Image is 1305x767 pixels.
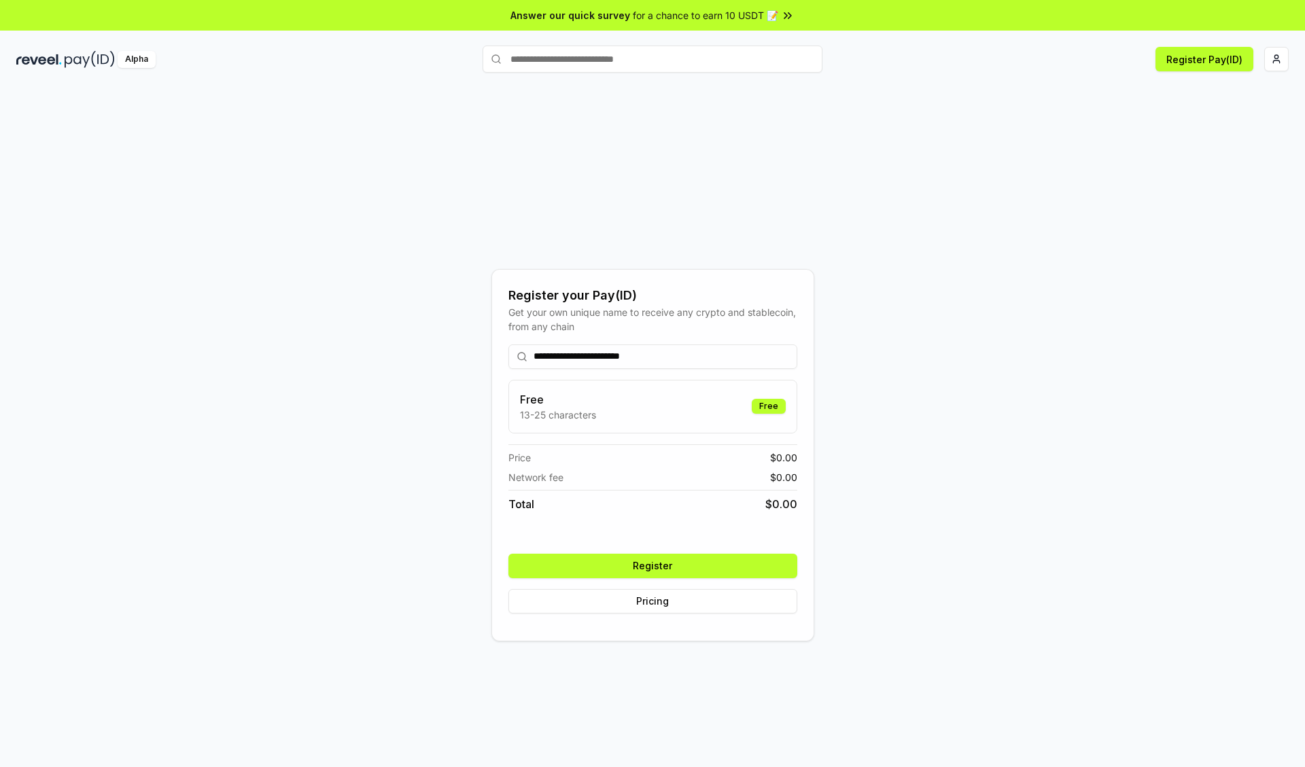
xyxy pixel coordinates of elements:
[1155,47,1253,71] button: Register Pay(ID)
[118,51,156,68] div: Alpha
[633,8,778,22] span: for a chance to earn 10 USDT 📝
[508,470,563,484] span: Network fee
[765,496,797,512] span: $ 0.00
[770,470,797,484] span: $ 0.00
[65,51,115,68] img: pay_id
[520,408,596,422] p: 13-25 characters
[508,286,797,305] div: Register your Pay(ID)
[508,450,531,465] span: Price
[508,496,534,512] span: Total
[508,554,797,578] button: Register
[752,399,786,414] div: Free
[16,51,62,68] img: reveel_dark
[520,391,596,408] h3: Free
[508,305,797,334] div: Get your own unique name to receive any crypto and stablecoin, from any chain
[770,450,797,465] span: $ 0.00
[508,589,797,613] button: Pricing
[510,8,630,22] span: Answer our quick survey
